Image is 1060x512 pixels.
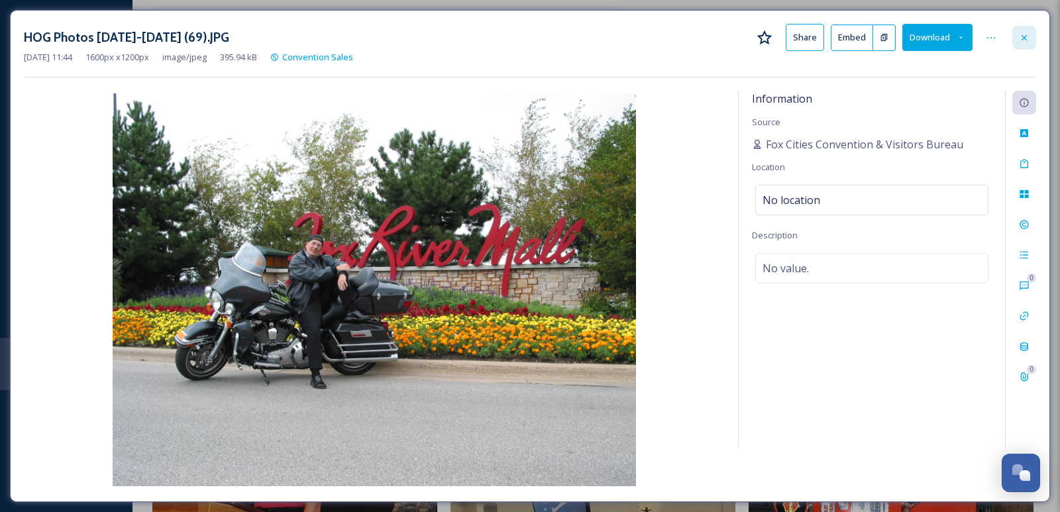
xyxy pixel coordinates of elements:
[752,116,780,128] span: Source
[24,51,72,64] span: [DATE] 11:44
[763,260,809,276] span: No value.
[1027,274,1036,283] div: 0
[766,136,963,152] span: Fox Cities Convention & Visitors Bureau
[282,51,353,63] span: Convention Sales
[902,24,973,51] button: Download
[85,51,149,64] span: 1600 px x 1200 px
[24,93,725,486] img: 3856-wl-9PB4DNLSLQD6VE0PTBO92D91HO.JPG
[1002,454,1040,492] button: Open Chat
[831,25,873,51] button: Embed
[752,161,785,173] span: Location
[220,51,257,64] span: 395.94 kB
[752,91,812,106] span: Information
[752,229,798,241] span: Description
[1027,365,1036,374] div: 0
[162,51,207,64] span: image/jpeg
[786,24,824,51] button: Share
[763,192,820,208] span: No location
[24,28,229,47] h3: HOG Photos [DATE]-[DATE] (69).JPG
